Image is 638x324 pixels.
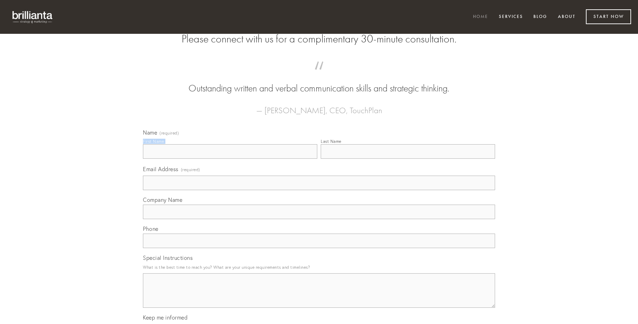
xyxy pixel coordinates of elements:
[143,314,187,321] span: Keep me informed
[143,129,157,136] span: Name
[143,225,158,232] span: Phone
[154,68,484,82] span: “
[143,32,495,46] h2: Please connect with us for a complimentary 30-minute consultation.
[143,139,164,144] div: First Name
[154,68,484,95] blockquote: Outstanding written and verbal communication skills and strategic thinking.
[494,11,528,23] a: Services
[159,131,179,135] span: (required)
[321,139,341,144] div: Last Name
[143,263,495,272] p: What is the best time to reach you? What are your unique requirements and timelines?
[586,9,631,24] a: Start Now
[143,196,182,203] span: Company Name
[154,95,484,117] figcaption: — [PERSON_NAME], CEO, TouchPlan
[181,165,200,174] span: (required)
[553,11,580,23] a: About
[143,254,193,261] span: Special Instructions
[7,7,59,27] img: brillianta - research, strategy, marketing
[529,11,552,23] a: Blog
[143,166,178,173] span: Email Address
[468,11,493,23] a: Home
